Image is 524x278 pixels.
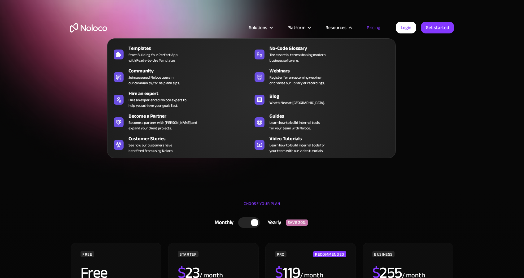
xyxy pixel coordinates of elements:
[313,251,346,257] div: RECOMMENDED
[129,45,254,52] div: Templates
[241,24,280,32] div: Solutions
[129,52,178,63] span: Start Building Your Perfect App with Ready-to-Use Templates
[129,75,180,86] span: Join seasoned Noloco users in our community, for help and tips.
[325,24,347,32] div: Resources
[70,199,454,215] div: CHOOSE YOUR PLAN
[111,134,251,155] a: Customer StoriesSee how our customers havebenefited from using Noloco.
[269,100,325,106] span: What's New at [GEOGRAPHIC_DATA].
[269,67,395,75] div: Webinars
[251,66,392,87] a: WebinarsRegister for an upcoming webinaror browse our library of recordings.
[359,24,388,32] a: Pricing
[372,251,395,257] div: BUSINESS
[111,89,251,110] a: Hire an expertHire an experienced Noloco expert tohelp you achieve your goals fast.
[280,24,318,32] div: Platform
[251,43,392,64] a: No-Code GlossaryThe essential terms shaping modernbusiness software.
[178,251,199,257] div: STARTER
[269,75,325,86] span: Register for an upcoming webinar or browse our library of recordings.
[269,45,395,52] div: No-Code Glossary
[251,89,392,110] a: BlogWhat's New at [GEOGRAPHIC_DATA].
[107,30,396,158] nav: Resources
[129,67,254,75] div: Community
[70,96,454,115] h2: Grow your business at any stage with tiered pricing plans that fit your needs.
[129,97,186,108] div: Hire an experienced Noloco expert to help you achieve your goals fast.
[269,135,395,142] div: Video Tutorials
[207,218,238,227] div: Monthly
[269,112,395,120] div: Guides
[286,219,308,226] div: SAVE 20%
[129,120,197,131] div: Become a partner with [PERSON_NAME] and expand your client projects.
[111,66,251,87] a: CommunityJoin seasoned Noloco users inour community, for help and tips.
[260,218,286,227] div: Yearly
[129,90,254,97] div: Hire an expert
[269,120,320,131] span: Learn how to build internal tools for your team with Noloco.
[129,112,254,120] div: Become a Partner
[318,24,359,32] div: Resources
[269,93,395,100] div: Blog
[269,142,325,154] span: Learn how to build internal tools for your team with our video tutorials.
[70,53,454,90] h1: Flexible Pricing Designed for Business
[249,24,267,32] div: Solutions
[421,22,454,33] a: Get started
[70,23,107,33] a: home
[111,111,251,132] a: Become a PartnerBecome a partner with [PERSON_NAME] andexpand your client projects.
[111,43,251,64] a: TemplatesStart Building Your Perfect Appwith Ready-to-Use Templates
[287,24,305,32] div: Platform
[269,52,325,63] span: The essential terms shaping modern business software.
[275,251,286,257] div: PRO
[81,251,94,257] div: FREE
[396,22,416,33] a: Login
[129,142,173,154] span: See how our customers have benefited from using Noloco.
[129,135,254,142] div: Customer Stories
[251,134,392,155] a: Video TutorialsLearn how to build internal tools foryour team with our video tutorials.
[251,111,392,132] a: GuidesLearn how to build internal toolsfor your team with Noloco.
